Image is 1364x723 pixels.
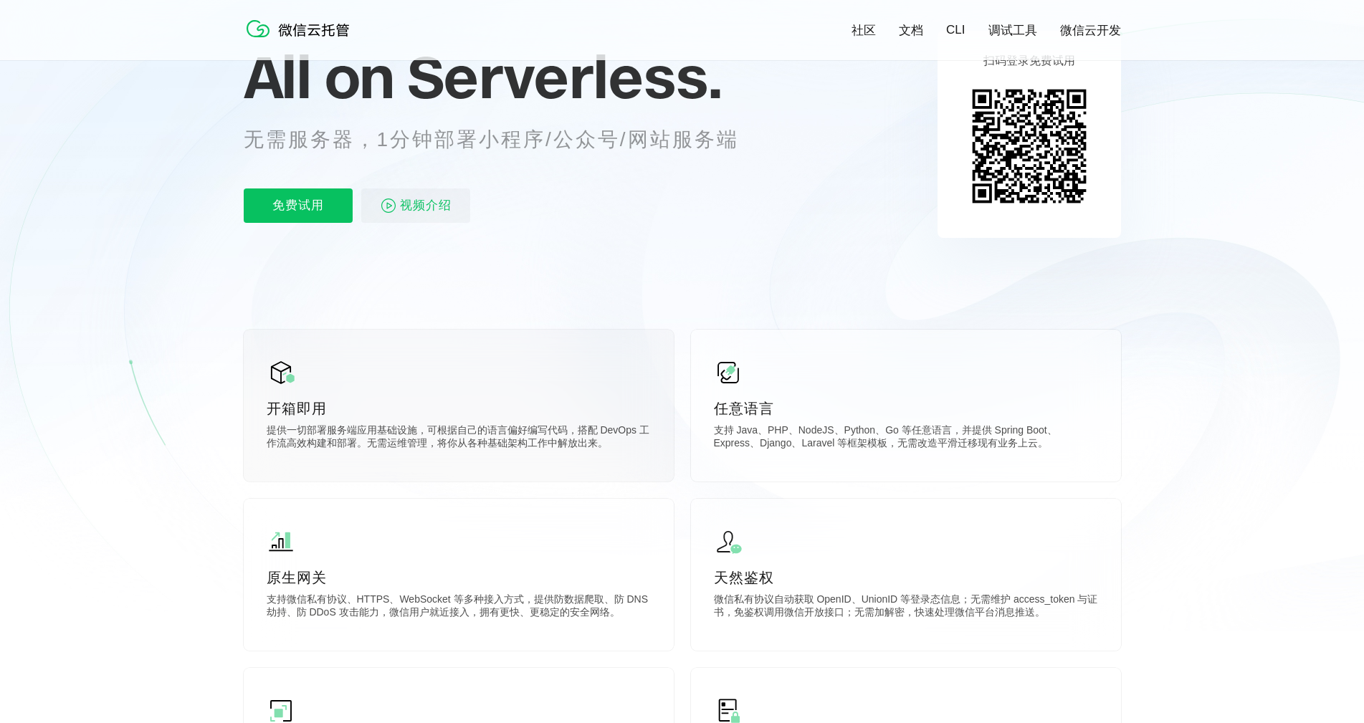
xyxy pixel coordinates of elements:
[852,22,876,39] a: 社区
[714,568,1098,588] p: 天然鉴权
[267,398,651,418] p: 开箱即用
[244,125,766,154] p: 无需服务器，1分钟部署小程序/公众号/网站服务端
[946,23,965,37] a: CLI
[244,41,394,112] span: All on
[714,424,1098,453] p: 支持 Java、PHP、NodeJS、Python、Go 等任意语言，并提供 Spring Boot、Express、Django、Laravel 等框架模板，无需改造平滑迁移现有业务上云。
[244,33,358,45] a: 微信云托管
[1060,22,1121,39] a: 微信云开发
[400,188,452,223] span: 视频介绍
[244,14,358,43] img: 微信云托管
[380,197,397,214] img: video_play.svg
[714,593,1098,622] p: 微信私有协议自动获取 OpenID、UnionID 等登录态信息；无需维护 access_token 与证书，免鉴权调用微信开放接口；无需加解密，快速处理微信平台消息推送。
[988,22,1037,39] a: 调试工具
[267,568,651,588] p: 原生网关
[267,593,651,622] p: 支持微信私有协议、HTTPS、WebSocket 等多种接入方式，提供防数据爬取、防 DNS 劫持、防 DDoS 攻击能力，微信用户就近接入，拥有更快、更稳定的安全网络。
[407,41,722,112] span: Serverless.
[983,54,1075,69] p: 扫码登录免费试用
[267,424,651,453] p: 提供一切部署服务端应用基础设施，可根据自己的语言偏好编写代码，搭配 DevOps 工作流高效构建和部署。无需运维管理，将你从各种基础架构工作中解放出来。
[899,22,923,39] a: 文档
[244,188,353,223] p: 免费试用
[714,398,1098,418] p: 任意语言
